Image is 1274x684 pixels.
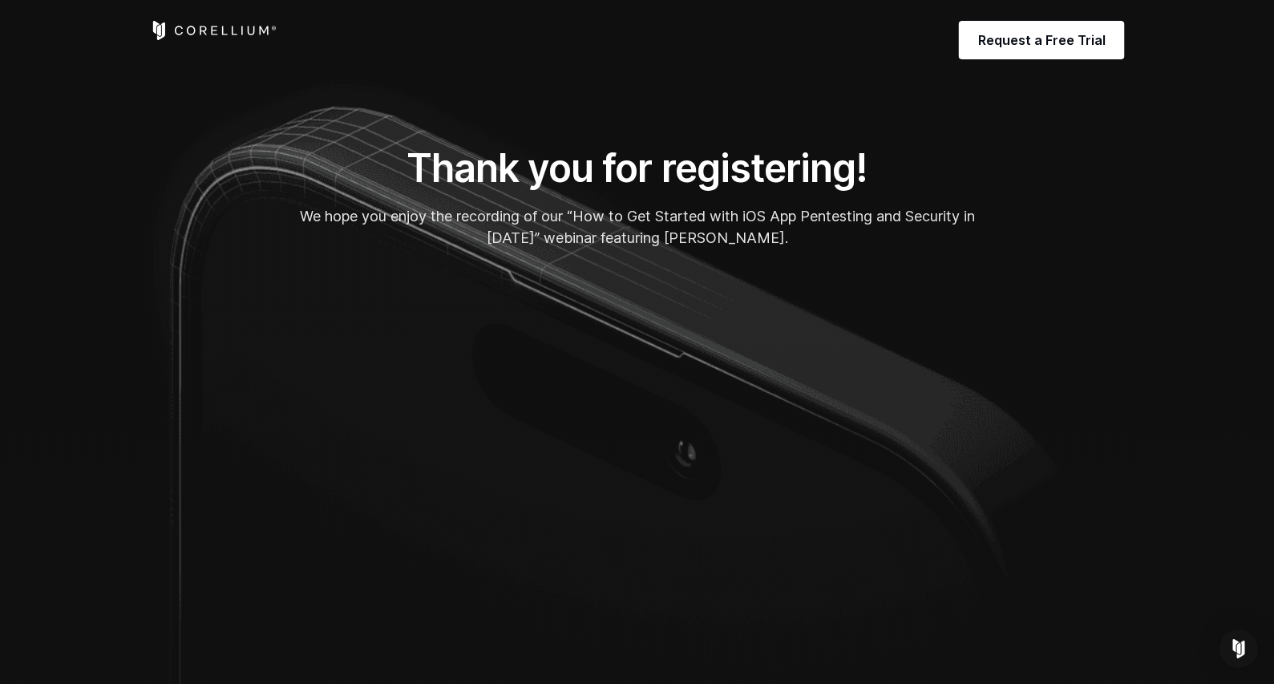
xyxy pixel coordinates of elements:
[277,144,998,192] h1: Thank you for registering!
[277,205,998,249] p: We hope you enjoy the recording of our “How to Get Started with iOS App Pentesting and Security i...
[150,21,277,40] a: Corellium Home
[277,261,998,667] iframe: HubSpot Video
[959,21,1125,59] a: Request a Free Trial
[978,30,1106,50] span: Request a Free Trial
[1219,629,1258,668] div: Open Intercom Messenger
